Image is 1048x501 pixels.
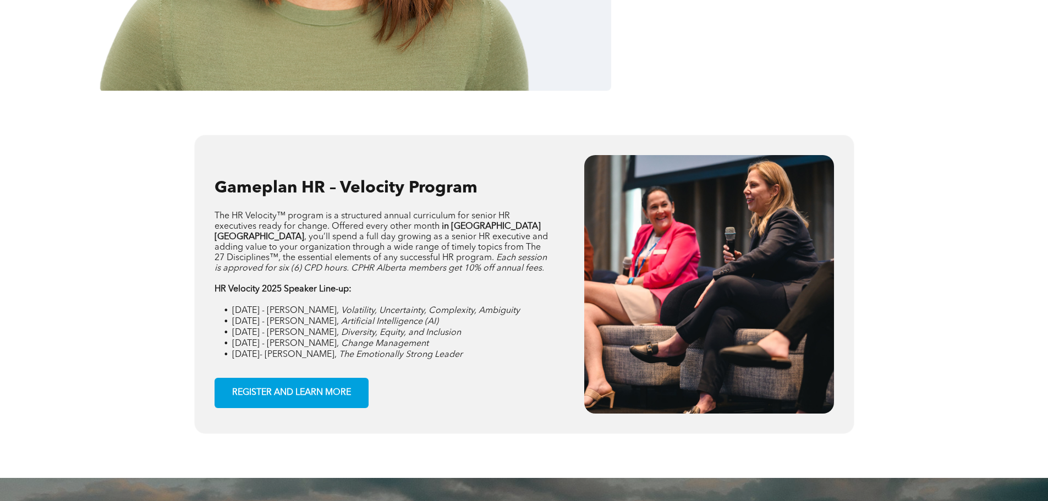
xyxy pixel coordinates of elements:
[341,306,520,315] span: Volatility, Uncertainty, Complexity, Ambiguity
[232,306,339,315] span: [DATE] - [PERSON_NAME],
[215,254,547,273] span: Each session is approved for six (6) CPD hours. CPHR Alberta members get 10% off annual fees.
[215,285,352,294] strong: HR Velocity 2025 Speaker Line-up:
[215,212,510,231] span: The HR Velocity™ program is a structured annual curriculum for senior HR executives ready for cha...
[215,222,541,241] strong: in [GEOGRAPHIC_DATA] [GEOGRAPHIC_DATA]
[341,328,461,337] span: Diversity, Equity, and Inclusion
[215,233,548,262] span: , you’ll spend a full day growing as a senior HR executive and adding value to your organization ...
[339,350,463,359] span: The Emotionally Strong Leader
[232,328,339,337] span: [DATE] - [PERSON_NAME],
[232,317,339,326] span: [DATE] - [PERSON_NAME],
[232,350,337,359] span: [DATE]- [PERSON_NAME],
[215,378,369,408] a: REGISTER AND LEARN MORE
[341,317,438,326] span: Artificial Intelligence (AI)
[341,339,429,348] span: Change Management
[232,339,339,348] span: [DATE] - [PERSON_NAME],
[228,382,355,404] span: REGISTER AND LEARN MORE
[215,180,478,196] span: Gameplan HR – Velocity Program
